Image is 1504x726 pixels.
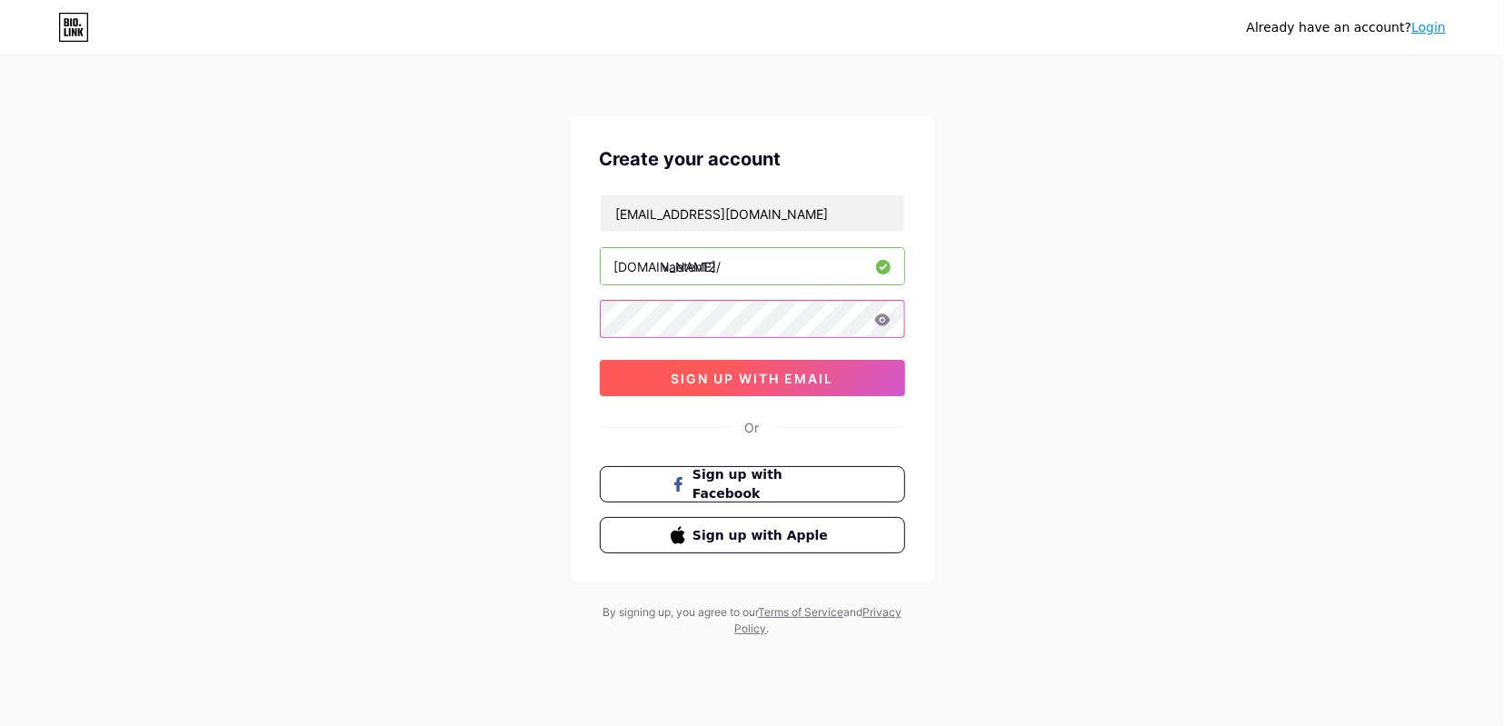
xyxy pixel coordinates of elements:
button: Sign up with Facebook [600,466,905,502]
div: [DOMAIN_NAME]/ [614,257,722,276]
div: Already have an account? [1247,18,1446,37]
span: Sign up with Apple [692,526,833,545]
a: Terms of Service [758,605,843,619]
button: Sign up with Apple [600,517,905,553]
div: Create your account [600,145,905,173]
div: Or [745,418,760,437]
a: Login [1411,20,1446,35]
div: By signing up, you agree to our and . [598,604,907,637]
span: sign up with email [671,371,833,386]
input: username [601,248,904,284]
button: sign up with email [600,360,905,396]
input: Email [601,195,904,232]
span: Sign up with Facebook [692,465,833,503]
